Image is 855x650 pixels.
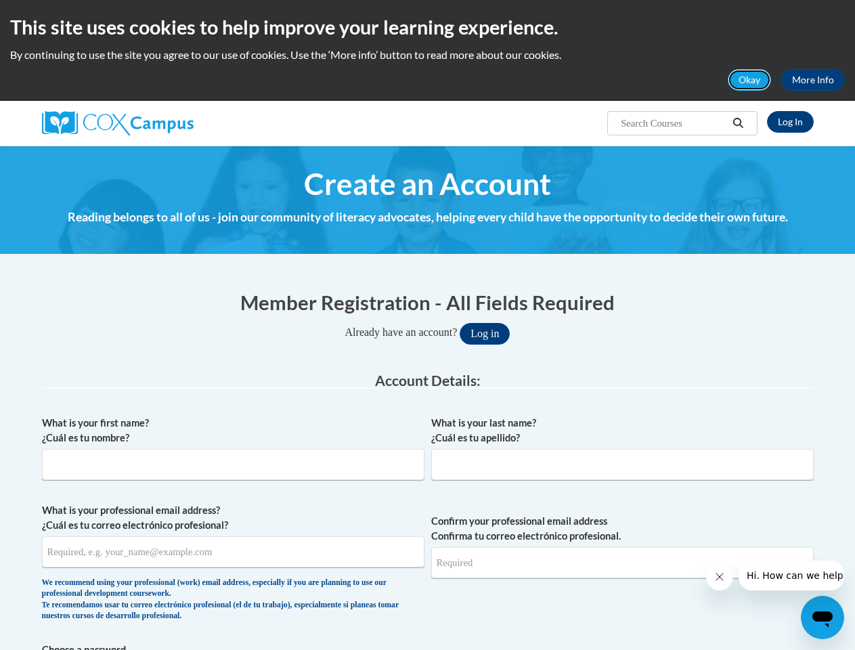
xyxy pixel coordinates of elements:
p: By continuing to use the site you agree to our use of cookies. Use the ‘More info’ button to read... [10,47,845,62]
span: Hi. How can we help? [8,9,110,20]
span: Already have an account? [345,326,458,338]
button: Search [728,115,748,131]
label: What is your professional email address? ¿Cuál es tu correo electrónico profesional? [42,503,424,533]
input: Required [431,547,814,578]
label: What is your last name? ¿Cuál es tu apellido? [431,416,814,446]
iframe: Close message [706,563,733,590]
label: Confirm your professional email address Confirma tu correo electrónico profesional. [431,514,814,544]
a: More Info [781,69,845,91]
input: Search Courses [619,115,728,131]
img: Cox Campus [42,111,194,135]
span: Account Details: [375,372,481,389]
h2: This site uses cookies to help improve your learning experience. [10,14,845,41]
input: Metadata input [42,536,424,567]
input: Metadata input [431,449,814,480]
input: Metadata input [42,449,424,480]
div: We recommend using your professional (work) email address, especially if you are planning to use ... [42,578,424,622]
a: Log In [767,111,814,133]
h1: Member Registration - All Fields Required [42,288,814,316]
iframe: Message from company [739,561,844,590]
button: Log in [460,323,510,345]
iframe: Button to launch messaging window [801,596,844,639]
button: Okay [728,69,771,91]
h4: Reading belongs to all of us - join our community of literacy advocates, helping every child have... [42,209,814,226]
label: What is your first name? ¿Cuál es tu nombre? [42,416,424,446]
span: Create an Account [304,166,551,202]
